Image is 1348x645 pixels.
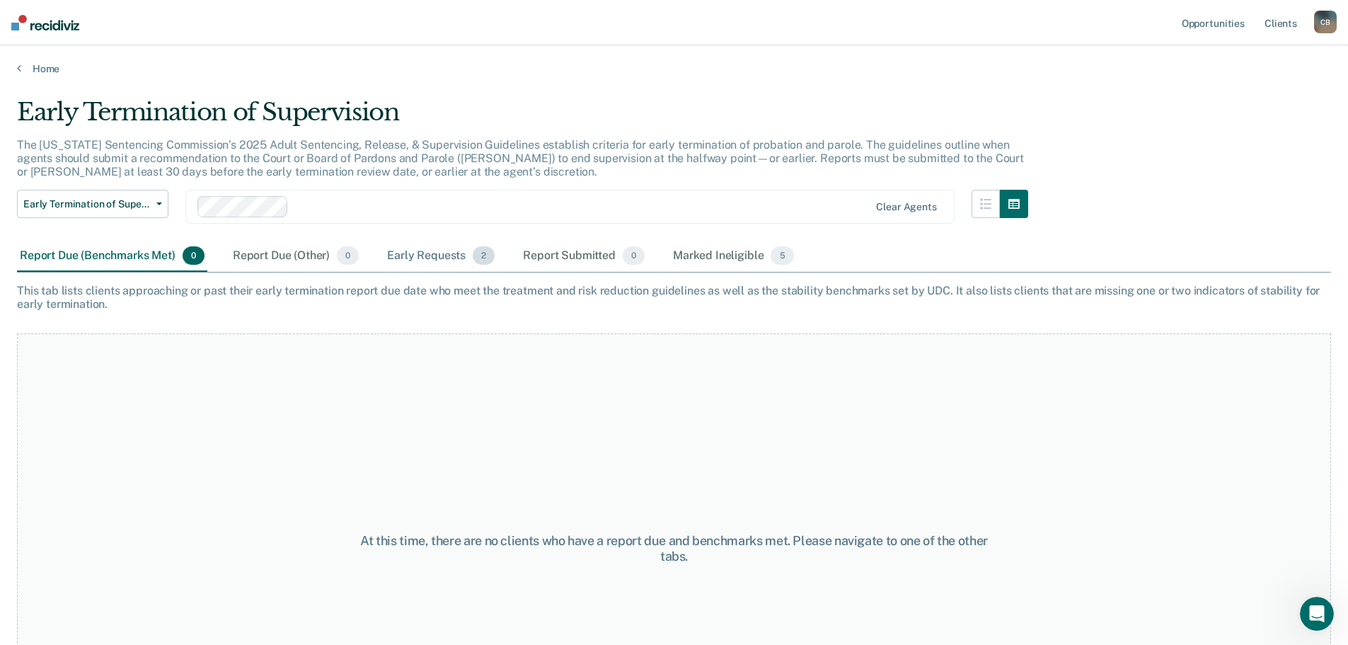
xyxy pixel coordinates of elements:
div: Report Submitted0 [520,241,647,272]
div: Report Due (Other)0 [230,241,362,272]
div: Early Termination of Supervision [17,98,1028,138]
span: Early Termination of Supervision [23,198,151,210]
button: CB [1314,11,1337,33]
span: 5 [771,246,793,265]
span: 0 [183,246,204,265]
p: The [US_STATE] Sentencing Commission’s 2025 Adult Sentencing, Release, & Supervision Guidelines e... [17,138,1024,178]
div: This tab lists clients approaching or past their early termination report due date who meet the t... [17,284,1331,311]
span: 0 [337,246,359,265]
div: Clear agents [876,201,936,213]
div: Early Requests2 [384,241,497,272]
a: Home [17,62,1331,75]
span: 2 [473,246,495,265]
img: Recidiviz [11,15,79,30]
div: At this time, there are no clients who have a report due and benchmarks met. Please navigate to o... [346,533,1003,564]
div: Marked Ineligible5 [670,241,797,272]
iframe: Intercom live chat [1300,597,1334,631]
div: Report Due (Benchmarks Met)0 [17,241,207,272]
span: 0 [623,246,645,265]
div: C B [1314,11,1337,33]
button: Early Termination of Supervision [17,190,168,218]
